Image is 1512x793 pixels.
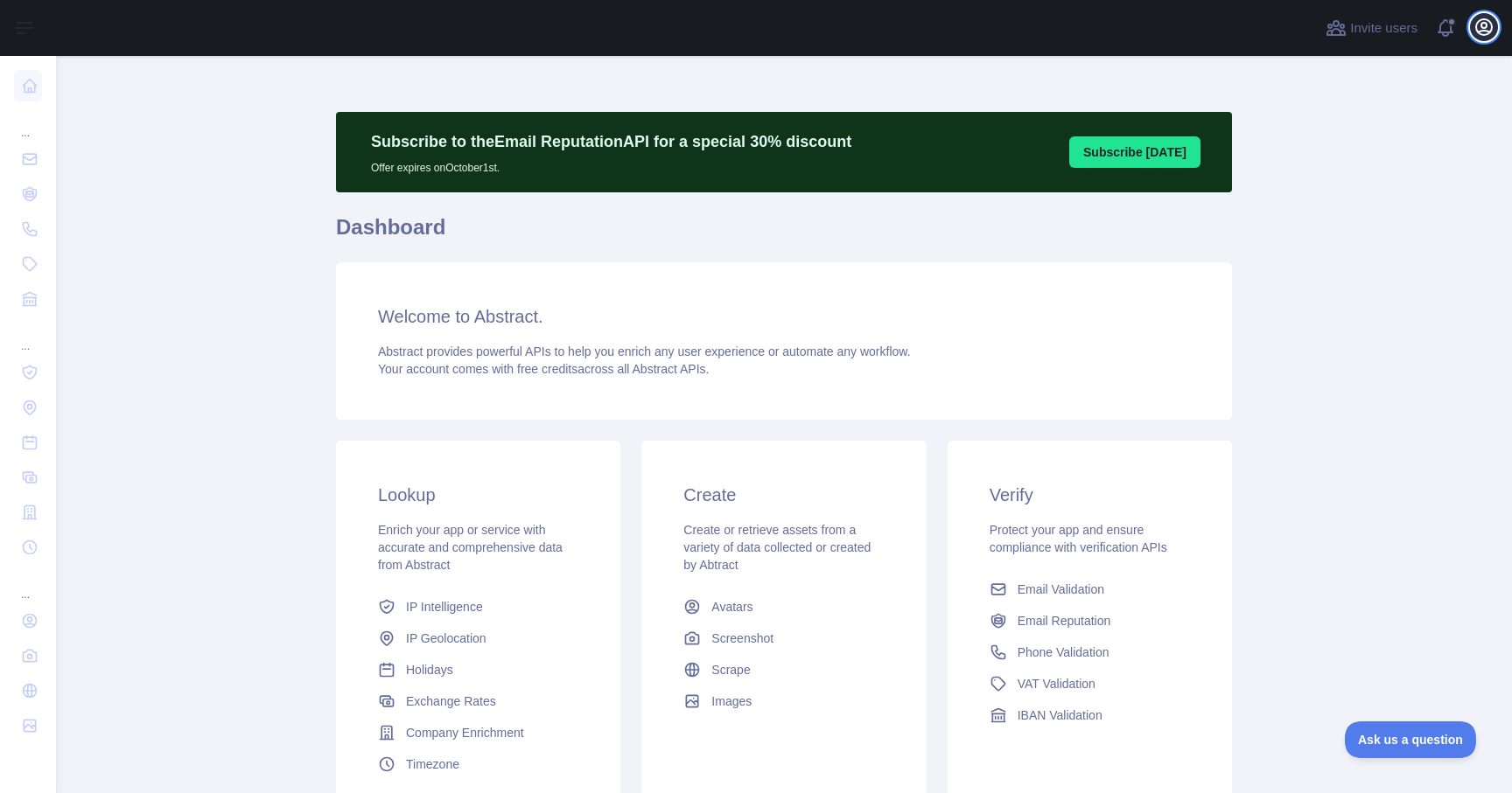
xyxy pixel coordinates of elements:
[990,523,1167,554] span: Protect your app and ensure compliance with verification APIs
[336,213,1232,255] h1: Dashboard
[371,623,585,654] a: IP Geolocation
[371,685,585,717] a: Exchange Rates
[371,129,851,154] p: Subscribe to the Email Reputation API for a special 30 % discount
[406,661,453,678] span: Holidays
[406,598,483,616] span: IP Intelligence
[983,605,1197,636] a: Email Reputation
[406,724,524,741] span: Company Enrichment
[1018,581,1104,598] span: Email Validation
[406,692,496,710] span: Exchange Rates
[711,630,773,647] span: Screenshot
[378,362,709,376] span: Your account comes with across all Abstract APIs.
[676,591,891,623] a: Avatars
[683,523,871,572] span: Create or retrieve assets from a variety of data collected or created by Abtract
[371,654,585,685] a: Holidays
[1345,721,1477,758] iframe: Toggle Customer Support
[711,692,752,710] span: Images
[14,105,42,140] div: ...
[676,654,891,685] a: Scrape
[983,668,1197,699] a: VAT Validation
[1069,136,1200,168] button: Subscribe [DATE]
[676,685,891,717] a: Images
[14,567,42,602] div: ...
[378,483,578,507] h3: Lookup
[371,591,585,623] a: IP Intelligence
[406,755,459,773] span: Timezone
[711,661,750,678] span: Scrape
[517,362,577,376] span: free credits
[983,699,1197,731] a: IBAN Validation
[1018,643,1109,661] span: Phone Validation
[406,630,486,647] span: IP Geolocation
[378,344,911,358] span: Abstract provides powerful APIs to help you enrich any user experience or automate any workflow.
[1018,675,1095,692] span: VAT Validation
[1018,612,1111,630] span: Email Reputation
[371,154,851,175] p: Offer expires on October 1st.
[683,483,884,507] h3: Create
[711,598,752,616] span: Avatars
[371,748,585,780] a: Timezone
[1322,14,1421,42] button: Invite users
[378,523,563,572] span: Enrich your app or service with accurate and comprehensive data from Abstract
[983,574,1197,605] a: Email Validation
[1350,18,1417,38] span: Invite users
[378,304,1190,329] h3: Welcome to Abstract.
[983,636,1197,668] a: Phone Validation
[990,483,1190,507] h3: Verify
[371,717,585,748] a: Company Enrichment
[1018,706,1102,724] span: IBAN Validation
[676,623,891,654] a: Screenshot
[14,318,42,353] div: ...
